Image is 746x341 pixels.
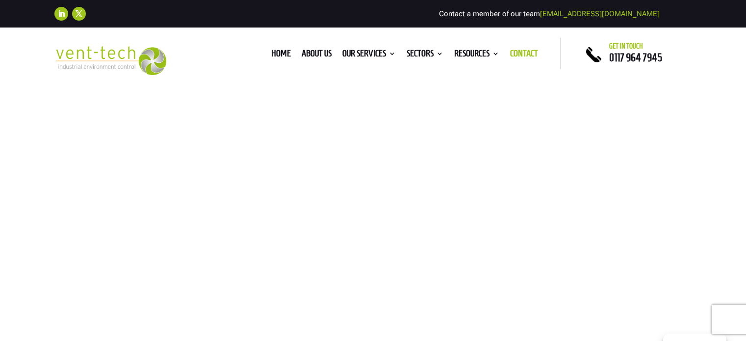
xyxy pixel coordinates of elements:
[302,50,332,61] a: About us
[540,9,660,18] a: [EMAIL_ADDRESS][DOMAIN_NAME]
[342,50,396,61] a: Our Services
[454,50,499,61] a: Resources
[54,7,68,21] a: Follow on LinkedIn
[609,52,662,63] a: 0117 964 7945
[72,7,86,21] a: Follow on X
[439,9,660,18] span: Contact a member of our team
[54,46,167,75] img: 2023-09-27T08_35_16.549ZVENT-TECH---Clear-background
[510,50,538,61] a: Contact
[609,42,643,50] span: Get in touch
[271,50,291,61] a: Home
[407,50,443,61] a: Sectors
